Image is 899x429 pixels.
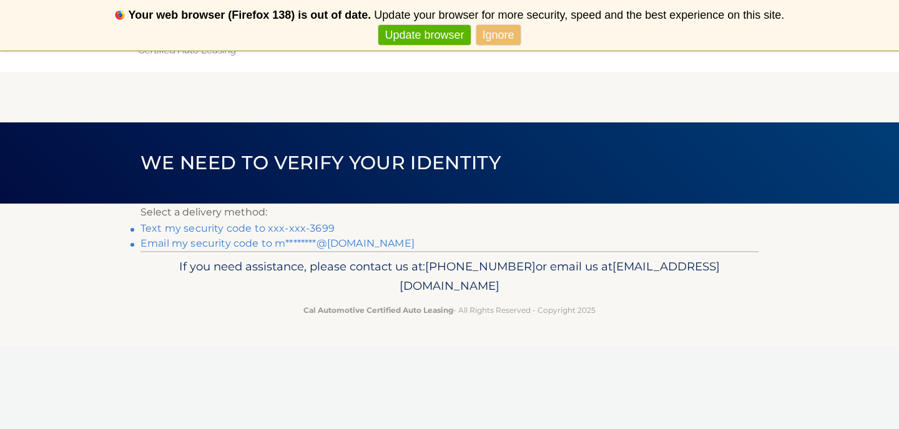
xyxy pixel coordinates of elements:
p: - All Rights Reserved - Copyright 2025 [149,303,750,317]
span: [PHONE_NUMBER] [425,259,536,274]
strong: Cal Automotive Certified Auto Leasing [303,305,453,315]
a: Update browser [378,25,470,46]
p: Select a delivery method: [140,204,759,221]
span: Update your browser for more security, speed and the best experience on this site. [374,9,784,21]
a: Text my security code to xxx-xxx-3699 [140,222,335,234]
b: Your web browser (Firefox 138) is out of date. [129,9,371,21]
p: If you need assistance, please contact us at: or email us at [149,257,750,297]
a: Ignore [476,25,521,46]
span: We need to verify your identity [140,151,501,174]
a: Email my security code to m********@[DOMAIN_NAME] [140,237,415,249]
